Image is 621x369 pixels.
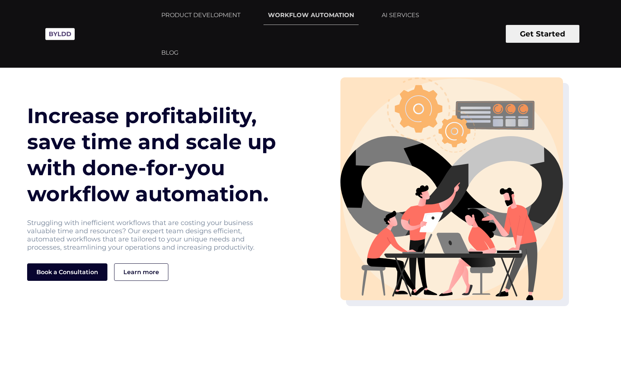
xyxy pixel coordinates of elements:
a: PRODUCT DEVELOPMENT [157,6,245,25]
h1: Increase profitability, save time and scale up with done-for-you workflow automation. [27,103,281,207]
button: Get Started [506,25,579,43]
a: AI SERVICES [377,6,424,25]
a: Learn more [114,263,168,281]
button: Book a Consultation [27,263,107,281]
img: Byldd - Product Development Company [42,24,78,44]
a: WORKFLOW AUTOMATION [263,6,359,25]
p: Struggling with inefficient workflows that are costing your business valuable time and resources?... [27,219,256,251]
a: BLOG [157,44,183,62]
img: heroimg-svg [340,77,563,300]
